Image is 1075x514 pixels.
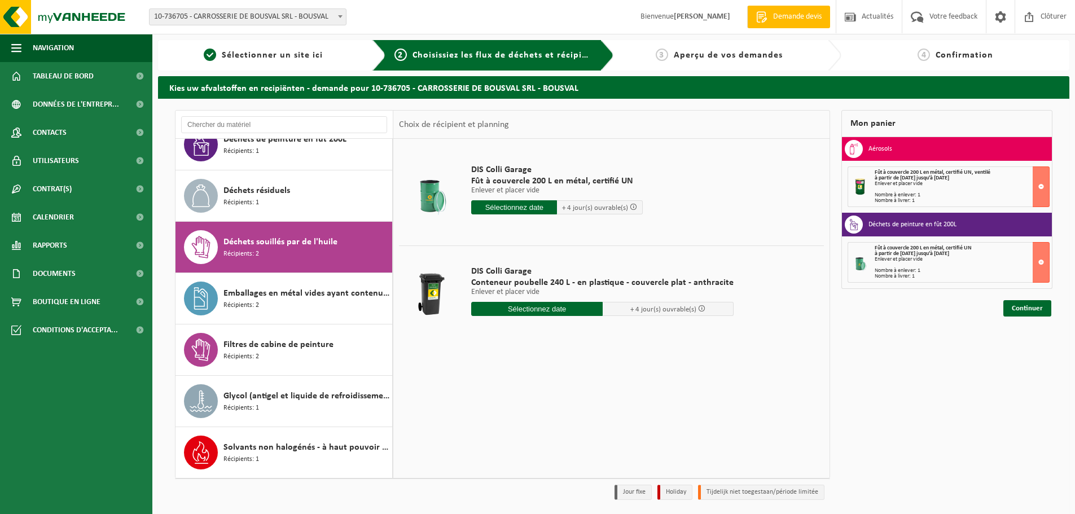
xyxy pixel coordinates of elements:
span: Glycol (antigel et liquide de refroidissement) in 200l [223,389,389,403]
span: 10-736705 - CARROSSERIE DE BOUSVAL SRL - BOUSVAL [150,9,346,25]
input: Sélectionnez date [471,302,603,316]
span: Filtres de cabine de peinture [223,338,334,352]
button: Déchets souillés par de l'huile Récipients: 2 [175,222,393,273]
div: Nombre à enlever: 1 [875,192,1049,198]
button: Déchets résiduels Récipients: 1 [175,170,393,222]
span: Documents [33,260,76,288]
a: Demande devis [747,6,830,28]
span: Demande devis [770,11,824,23]
span: Récipients: 1 [223,454,259,465]
div: Nombre à livrer: 1 [875,198,1049,204]
h3: Déchets de peinture en fût 200L [868,216,956,234]
li: Jour fixe [615,485,652,500]
button: Déchets de peinture en fût 200L Récipients: 1 [175,119,393,170]
li: Holiday [657,485,692,500]
span: 10-736705 - CARROSSERIE DE BOUSVAL SRL - BOUSVAL [149,8,346,25]
span: DIS Colli Garage [471,164,643,175]
span: Récipients: 2 [223,352,259,362]
span: 3 [656,49,668,61]
span: Confirmation [936,51,993,60]
strong: [PERSON_NAME] [674,12,730,21]
span: Fût à couvercle 200 L en métal, certifié UN, ventilé [875,169,990,175]
span: Solvants non halogénés - à haut pouvoir calorifique en fût 200L [223,441,389,454]
span: Conteneur poubelle 240 L - en plastique - couvercle plat - anthracite [471,277,734,288]
div: Nombre à enlever: 1 [875,268,1049,274]
span: + 4 jour(s) ouvrable(s) [630,306,696,313]
p: Enlever et placer vide [471,187,643,195]
span: Récipients: 1 [223,403,259,414]
input: Sélectionnez date [471,200,557,214]
input: Chercher du matériel [181,116,387,133]
span: Emballages en métal vides ayant contenu des peintures et/ou encres (propres) [223,287,389,300]
div: Nombre à livrer: 1 [875,274,1049,279]
span: Déchets souillés par de l'huile [223,235,337,249]
span: Sélectionner un site ici [222,51,323,60]
span: Déchets de peinture en fût 200L [223,133,346,146]
span: Récipients: 1 [223,146,259,157]
div: Mon panier [841,110,1052,137]
span: + 4 jour(s) ouvrable(s) [562,204,628,212]
button: Solvants non halogénés - à haut pouvoir calorifique en fût 200L Récipients: 1 [175,427,393,478]
button: Glycol (antigel et liquide de refroidissement) in 200l Récipients: 1 [175,376,393,427]
span: Rapports [33,231,67,260]
span: 4 [918,49,930,61]
span: Déchets résiduels [223,184,290,197]
strong: à partir de [DATE] jusqu'à [DATE] [875,251,949,257]
a: 1Sélectionner un site ici [164,49,363,62]
span: Fût à couvercle 200 L en métal, certifié UN [875,245,972,251]
li: Tijdelijk niet toegestaan/période limitée [698,485,824,500]
span: Aperçu de vos demandes [674,51,783,60]
span: Choisissiez les flux de déchets et récipients [413,51,600,60]
span: Tableau de bord [33,62,94,90]
span: Récipients: 2 [223,300,259,311]
div: Choix de récipient et planning [393,111,515,139]
span: Calendrier [33,203,74,231]
span: Récipients: 2 [223,249,259,260]
span: 2 [394,49,407,61]
div: Enlever et placer vide [875,181,1049,187]
span: Données de l'entrepr... [33,90,119,118]
span: Utilisateurs [33,147,79,175]
p: Enlever et placer vide [471,288,734,296]
h2: Kies uw afvalstoffen en recipiënten - demande pour 10-736705 - CARROSSERIE DE BOUSVAL SRL - BOUSVAL [158,76,1069,98]
span: DIS Colli Garage [471,266,734,277]
span: Récipients: 1 [223,197,259,208]
span: Fût à couvercle 200 L en métal, certifié UN [471,175,643,187]
span: Conditions d'accepta... [33,316,118,344]
strong: à partir de [DATE] jusqu'à [DATE] [875,175,949,181]
a: Continuer [1003,300,1051,317]
h3: Aérosols [868,140,892,158]
span: Navigation [33,34,74,62]
span: 1 [204,49,216,61]
div: Enlever et placer vide [875,257,1049,262]
button: Filtres de cabine de peinture Récipients: 2 [175,324,393,376]
span: Boutique en ligne [33,288,100,316]
span: Contrat(s) [33,175,72,203]
span: Contacts [33,118,67,147]
button: Emballages en métal vides ayant contenu des peintures et/ou encres (propres) Récipients: 2 [175,273,393,324]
